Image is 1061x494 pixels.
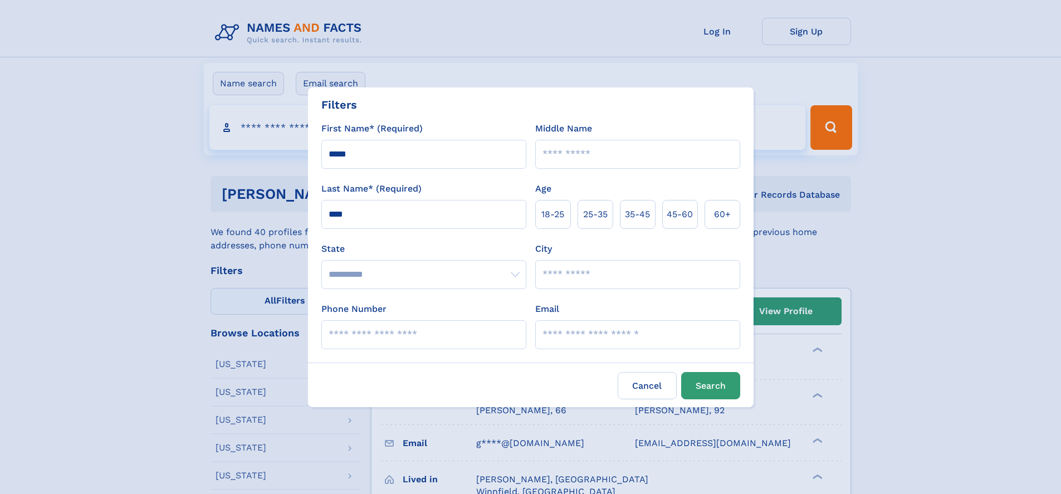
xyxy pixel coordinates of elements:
[667,208,693,221] span: 45‑60
[535,122,592,135] label: Middle Name
[681,372,740,399] button: Search
[321,302,387,316] label: Phone Number
[321,96,357,113] div: Filters
[535,302,559,316] label: Email
[618,372,677,399] label: Cancel
[535,182,551,195] label: Age
[321,242,526,256] label: State
[625,208,650,221] span: 35‑45
[714,208,731,221] span: 60+
[541,208,564,221] span: 18‑25
[321,122,423,135] label: First Name* (Required)
[535,242,552,256] label: City
[321,182,422,195] label: Last Name* (Required)
[583,208,608,221] span: 25‑35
